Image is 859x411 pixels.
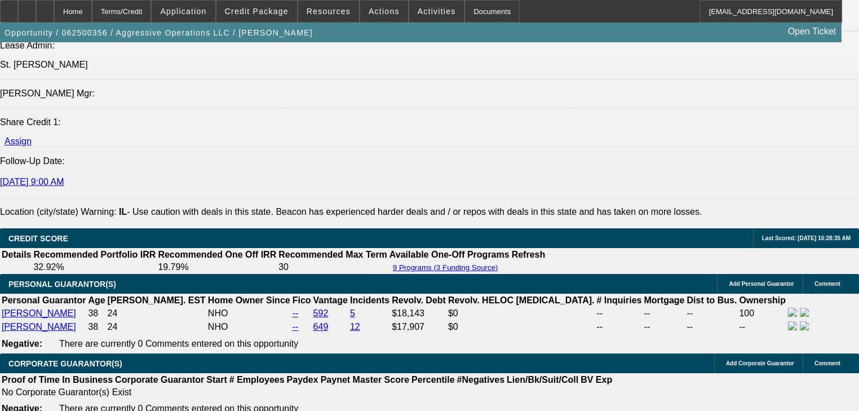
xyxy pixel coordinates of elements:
b: Revolv. HELOC [MEDICAL_DATA]. [448,295,595,305]
td: 24 [107,321,206,333]
img: linkedin-icon.png [800,321,809,330]
b: Negative: [2,339,42,348]
b: Age [88,295,105,305]
b: Personal Guarantor [2,295,86,305]
img: linkedin-icon.png [800,308,809,317]
td: -- [596,307,642,320]
b: [PERSON_NAME]. EST [108,295,206,305]
td: -- [687,307,738,320]
th: Refresh [511,249,546,260]
a: 592 [313,308,329,318]
span: There are currently 0 Comments entered on this opportunity [59,339,298,348]
td: 38 [87,321,105,333]
td: $18,143 [391,307,446,320]
b: Revolv. Debt [392,295,446,305]
td: 32.92% [33,262,156,273]
a: [PERSON_NAME] [2,322,76,332]
b: Paydex [287,375,318,385]
span: Add Personal Guarantor [729,281,794,287]
button: Credit Package [216,1,297,22]
a: 12 [350,322,360,332]
td: 19.79% [157,262,277,273]
span: Credit Package [225,7,289,16]
span: Resources [307,7,351,16]
td: 100 [738,307,786,320]
b: Home Owner Since [208,295,290,305]
b: Incidents [350,295,389,305]
b: Fico [293,295,311,305]
td: 38 [87,307,105,320]
b: Paynet Master Score [321,375,409,385]
a: 649 [313,322,329,332]
td: -- [738,321,786,333]
td: NHO [207,321,291,333]
span: PERSONAL GUARANTOR(S) [8,280,116,289]
td: $17,907 [391,321,446,333]
th: Recommended One Off IRR [157,249,277,260]
span: Actions [369,7,400,16]
th: Recommended Portfolio IRR [33,249,156,260]
a: Assign [5,136,32,146]
td: -- [644,307,685,320]
b: Lien/Bk/Suit/Coll [507,375,578,385]
td: -- [644,321,685,333]
td: 24 [107,307,206,320]
b: Vantage [313,295,348,305]
span: CORPORATE GUARANTOR(S) [8,359,122,368]
td: $0 [448,321,595,333]
b: BV Exp [581,375,612,385]
b: Start [206,375,227,385]
a: 5 [350,308,355,318]
td: -- [596,321,642,333]
th: Recommended Max Term [278,249,388,260]
a: -- [293,308,299,318]
td: 30 [278,262,388,273]
span: Application [160,7,206,16]
b: Dist to Bus. [687,295,737,305]
b: Ownership [739,295,786,305]
b: Mortgage [644,295,685,305]
b: Corporate Guarantor [115,375,204,385]
a: Open Ticket [783,22,840,41]
b: # Employees [229,375,285,385]
td: $0 [448,307,595,320]
button: Resources [298,1,359,22]
span: Activities [418,7,456,16]
button: Application [152,1,215,22]
td: -- [687,321,738,333]
th: Details [1,249,32,260]
td: No Corporate Guarantor(s) Exist [1,387,617,398]
td: NHO [207,307,291,320]
span: Last Scored: [DATE] 10:28:35 AM [762,235,851,241]
a: [PERSON_NAME] [2,308,76,318]
b: Percentile [411,375,454,385]
b: #Negatives [457,375,505,385]
img: facebook-icon.png [788,321,797,330]
img: facebook-icon.png [788,308,797,317]
span: Add Corporate Guarantor [726,360,794,366]
button: Actions [360,1,408,22]
th: Available One-Off Programs [389,249,510,260]
span: Comment [814,281,840,287]
a: -- [293,322,299,332]
button: Activities [409,1,464,22]
b: # Inquiries [596,295,641,305]
button: 9 Programs (3 Funding Source) [389,263,502,272]
span: Opportunity / 062500356 / Aggressive Operations LLC / [PERSON_NAME] [5,28,313,37]
th: Proof of Time In Business [1,374,113,386]
label: - Use caution with deals in this state. Beacon has experienced harder deals and / or repos with d... [119,207,702,216]
span: Comment [814,360,840,366]
b: IL [119,207,127,216]
span: CREDIT SCORE [8,234,68,243]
